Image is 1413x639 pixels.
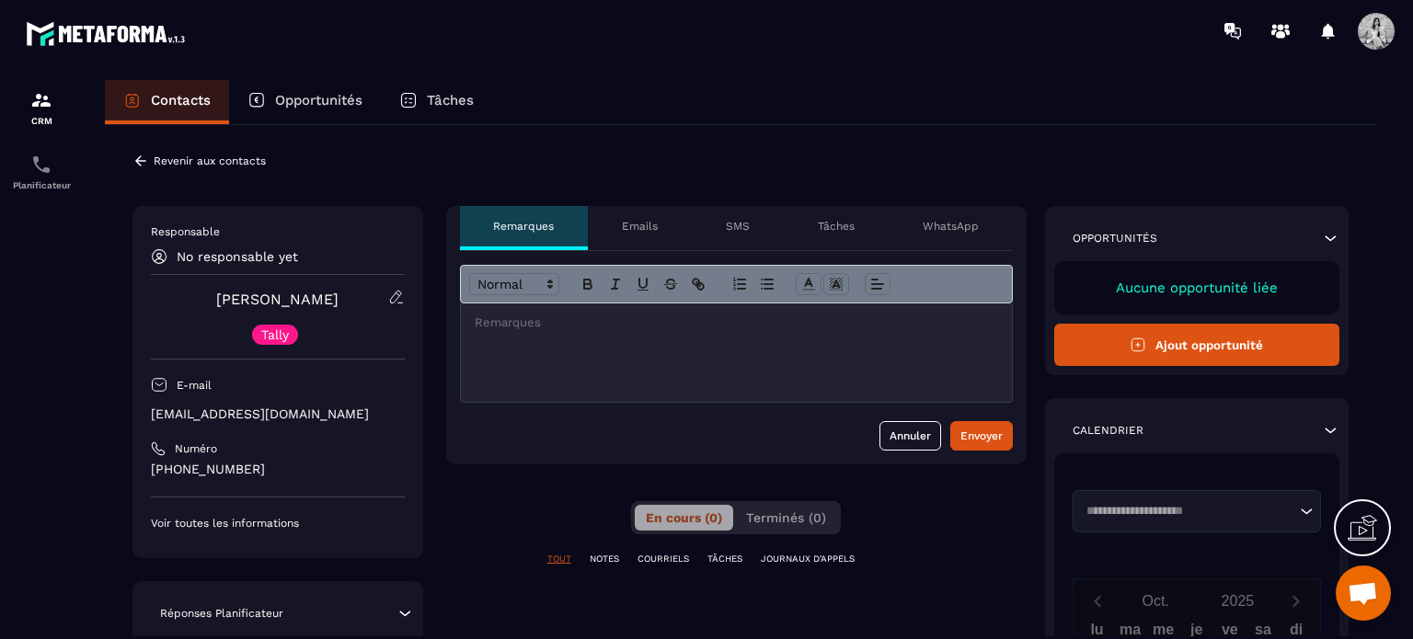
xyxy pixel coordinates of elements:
[590,553,619,565] p: NOTES
[1073,231,1157,245] p: Opportunités
[175,441,217,456] p: Numéro
[154,154,266,167] p: Revenir aux contacts
[30,89,52,111] img: formation
[151,461,405,478] p: [PHONE_NUMBER]
[635,505,733,531] button: En cours (0)
[151,224,405,239] p: Responsable
[427,92,474,108] p: Tâches
[5,140,78,204] a: schedulerschedulerPlanificateur
[1080,502,1296,520] input: Search for option
[151,405,405,423] p: [EMAIL_ADDRESS][DOMAIN_NAME]
[1073,280,1322,296] p: Aucune opportunité liée
[26,17,191,51] img: logo
[879,421,941,451] button: Annuler
[275,92,362,108] p: Opportunités
[1073,423,1143,438] p: Calendrier
[923,219,979,234] p: WhatsApp
[726,219,750,234] p: SMS
[547,553,571,565] p: TOUT
[151,92,211,108] p: Contacts
[177,249,298,264] p: No responsable yet
[5,116,78,126] p: CRM
[638,553,689,565] p: COURRIELS
[105,80,229,124] a: Contacts
[216,291,339,308] a: [PERSON_NAME]
[1073,490,1322,532] div: Search for option
[229,80,381,124] a: Opportunités
[1054,324,1340,366] button: Ajout opportunité
[30,154,52,176] img: scheduler
[818,219,855,234] p: Tâches
[622,219,658,234] p: Emails
[261,328,289,341] p: Tally
[761,553,855,565] p: JOURNAUX D'APPELS
[493,219,554,234] p: Remarques
[177,378,212,393] p: E-mail
[1336,565,1391,621] div: Ouvrir le chat
[707,553,742,565] p: TÂCHES
[735,505,837,531] button: Terminés (0)
[151,516,405,531] p: Voir toutes les informations
[746,510,826,525] span: Terminés (0)
[646,510,722,525] span: En cours (0)
[5,180,78,190] p: Planificateur
[5,75,78,140] a: formationformationCRM
[381,80,492,124] a: Tâches
[950,421,1013,451] button: Envoyer
[160,606,283,621] p: Réponses Planificateur
[960,427,1003,445] div: Envoyer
